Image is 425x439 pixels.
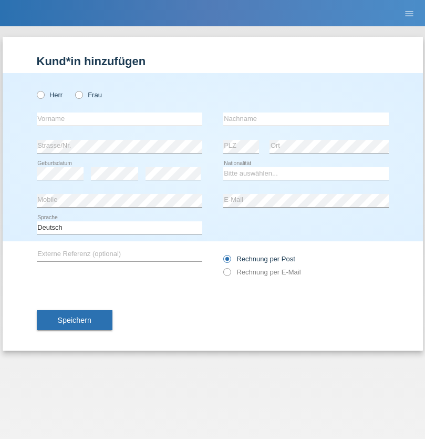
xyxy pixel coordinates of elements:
i: menu [404,8,414,19]
button: Speichern [37,310,112,330]
input: Rechnung per E-Mail [223,268,230,281]
input: Rechnung per Post [223,255,230,268]
label: Frau [75,91,102,99]
label: Herr [37,91,63,99]
span: Speichern [58,316,91,324]
h1: Kund*in hinzufügen [37,55,389,68]
label: Rechnung per Post [223,255,295,263]
input: Frau [75,91,82,98]
label: Rechnung per E-Mail [223,268,301,276]
a: menu [399,10,420,16]
input: Herr [37,91,44,98]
